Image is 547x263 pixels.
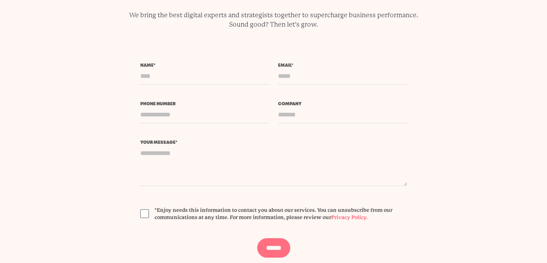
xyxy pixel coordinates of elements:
[155,206,407,221] span: *Enjoy needs this information to contact you about our services. You can unsubscribe from our com...
[278,102,407,106] label: Company
[122,10,425,29] p: We bring the best digital experts and strategists together to supercharge business performance. S...
[331,214,368,220] a: Privacy Policy.
[278,63,407,68] label: Email
[140,102,269,106] label: Phone number
[140,63,269,68] label: Name
[140,141,407,145] label: Your message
